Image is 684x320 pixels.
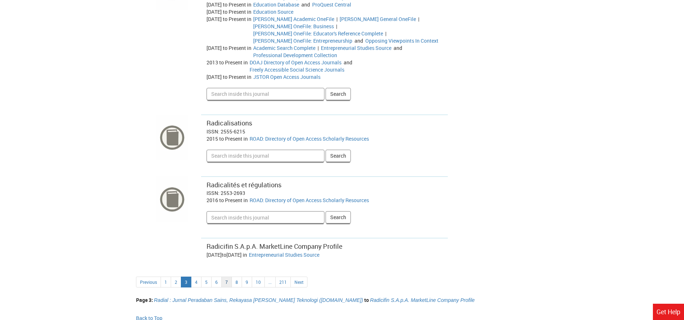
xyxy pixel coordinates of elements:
[154,297,363,303] span: Radial : Jurnal Peradaban Sains, Rekayasa [PERSON_NAME] Teknologi ([DOMAIN_NAME])
[417,16,420,22] span: |
[247,1,251,8] span: in
[219,59,242,66] span: to Present
[249,251,319,258] a: Go to Entrepreneurial Studies Source
[207,16,253,44] div: [DATE]
[207,150,324,162] input: Search inside this journal
[223,8,246,15] span: to Present
[253,52,337,59] a: Go to Professional Development Collection
[353,37,364,44] span: and
[392,44,403,51] span: and
[321,44,391,51] a: Go to Entrepreneurial Studies Source
[243,59,248,66] span: in
[364,296,369,303] span: to
[326,88,351,100] button: Search
[243,197,248,204] span: in
[653,304,684,320] a: Get Help
[207,211,324,223] input: Search inside this journal
[207,128,443,135] div: ISSN: 2555-6215
[365,37,438,44] a: Go to Opposing Viewpoints In Context
[156,115,188,160] img: cover image for: Radicalisations
[207,88,324,100] input: Search inside this journal
[250,66,344,73] a: Go to Freely Accessible Social Science Journals
[181,277,191,287] a: 3
[316,44,320,51] span: |
[252,277,265,287] a: 10
[335,16,339,22] span: |
[207,242,443,251] div: Radicifin S.A.p.A. MarketLine Company Profile
[343,59,353,66] span: and
[253,37,352,44] a: Go to Gale OneFile: Entrepreneurship
[243,135,248,142] span: in
[253,23,334,30] a: Go to Gale OneFile: Business
[207,189,443,197] div: ISSN: 2553-2693
[247,16,251,22] span: in
[250,135,369,142] a: Go to ROAD: Directory of Open Access Scholarly Resources
[207,111,207,112] label: Search inside this journal
[211,277,222,287] a: 6
[207,119,443,128] div: Radicalisations
[253,8,293,15] a: Go to Education Source
[207,73,253,81] div: [DATE]
[207,180,443,190] div: Radicalités et régulations
[340,16,416,22] a: Go to Gale General OneFile
[250,197,369,204] a: Go to ROAD: Directory of Open Access Scholarly Resources
[223,16,246,22] span: to Present
[207,135,250,142] div: 2015
[191,277,201,287] a: 4
[326,211,351,223] button: Search
[247,73,251,80] span: in
[253,30,383,37] a: Go to Gale OneFile: Educator's Reference Complete
[223,73,246,80] span: to Present
[207,8,253,16] div: [DATE]
[264,277,276,287] a: ...
[223,44,246,51] span: to Present
[223,1,246,8] span: to Present
[384,30,387,37] span: |
[243,251,247,258] span: in
[370,297,475,303] span: Radicifin S.A.p.A. MarketLine Company Profile
[290,277,307,287] a: Next
[207,197,250,204] div: 2016
[253,1,299,8] a: Go to Education Database
[242,277,252,287] a: 9
[207,1,253,8] div: [DATE]
[136,296,153,303] span: Page 3:
[221,277,232,287] a: 7
[219,135,242,142] span: to Present
[253,44,315,51] a: Go to Academic Search Complete
[326,150,351,162] button: Search
[231,277,242,287] a: 8
[207,173,207,174] label: Search inside this journal
[247,44,251,51] span: in
[161,277,171,287] a: 1
[335,23,338,30] span: |
[201,277,212,287] a: 5
[275,277,291,287] a: 211
[253,73,320,80] a: Go to JSTOR Open Access Journals
[207,251,249,259] div: [DATE] [DATE]
[136,277,161,287] a: Previous
[171,277,181,287] a: 2
[253,16,334,22] a: Go to Gale Academic OneFile
[156,176,188,222] img: cover image for: Radicalités et régulations
[207,59,250,73] div: 2013
[250,59,341,66] a: Go to DOAJ Directory of Open Access Journals
[207,44,253,59] div: [DATE]
[219,197,242,204] span: to Present
[247,8,251,15] span: in
[300,1,311,8] span: and
[222,251,226,258] span: to
[312,1,351,8] a: Go to ProQuest Central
